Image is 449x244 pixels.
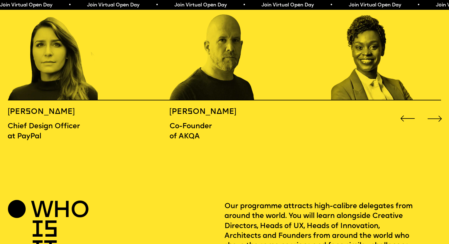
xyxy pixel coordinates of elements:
[68,3,71,8] span: •
[170,107,250,117] h5: [PERSON_NAME]
[399,110,417,128] div: Previous slide
[8,107,89,117] h5: [PERSON_NAME]
[8,122,89,141] p: Chief Design Officer at PayPal
[243,3,245,8] span: •
[426,110,444,128] div: Next slide
[417,3,420,8] span: •
[330,3,333,8] span: •
[155,3,158,8] span: •
[170,122,250,141] p: Co-Founder of AKQA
